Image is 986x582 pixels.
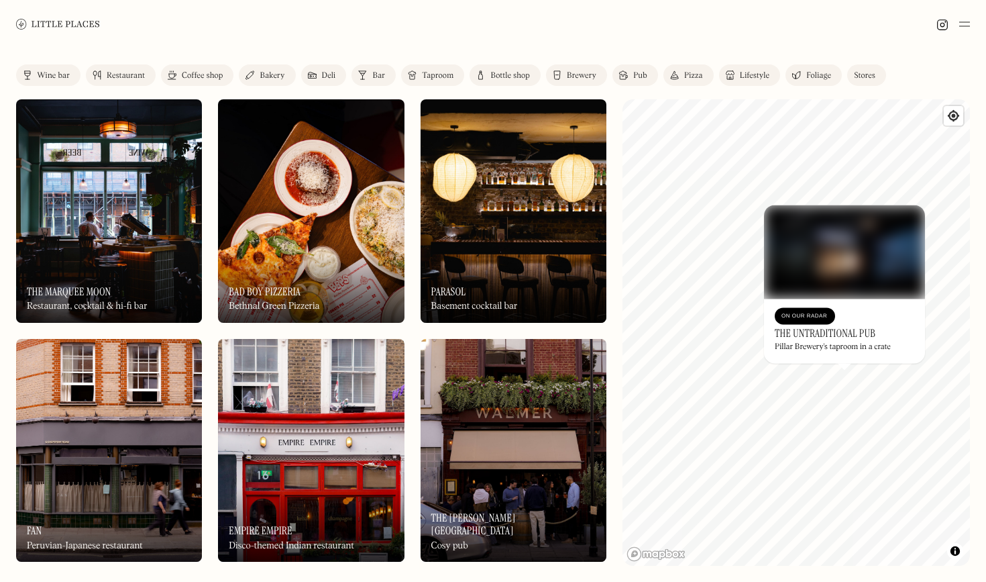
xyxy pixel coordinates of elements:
a: Brewery [546,64,607,86]
div: Lifestyle [740,72,769,80]
a: Bar [351,64,396,86]
img: Fan [16,339,202,563]
img: Parasol [421,99,606,323]
div: Restaurant, cocktail & hi-fi bar [27,301,148,312]
div: Disco-themed Indian restaurant [229,540,353,552]
a: Deli [301,64,347,86]
img: The Walmer Castle [421,339,606,563]
canvas: Map [622,99,970,566]
div: Wine bar [37,72,70,80]
div: Foliage [806,72,831,80]
a: Pub [612,64,658,86]
div: Pub [633,72,647,80]
a: The Walmer CastleThe Walmer CastleThe [PERSON_NAME][GEOGRAPHIC_DATA]Cosy pub [421,339,606,563]
div: Basement cocktail bar [431,301,518,312]
div: Bethnal Green Pizzeria [229,301,319,312]
div: Brewery [567,72,596,80]
img: Empire Empire [218,339,404,563]
div: Peruvian-Japanese restaurant [27,540,143,552]
div: Bar [372,72,385,80]
a: Restaurant [86,64,156,86]
h3: Fan [27,524,42,537]
h3: The Marquee Moon [27,285,111,298]
a: Lifestyle [719,64,780,86]
div: Taproom [422,72,453,80]
h3: Bad Boy Pizzeria [229,285,300,298]
button: Toggle attribution [947,543,963,559]
a: Pizza [663,64,714,86]
div: Deli [322,72,336,80]
button: Find my location [944,106,963,126]
h3: The Untraditional Pub [775,327,875,340]
a: The Untraditional PubThe Untraditional PubOn Our RadarThe Untraditional PubPillar Brewery's tapro... [764,205,925,363]
a: Bakery [239,64,295,86]
a: Bottle shop [470,64,541,86]
a: Stores [847,64,886,86]
h3: Parasol [431,285,466,298]
a: ParasolParasolParasolBasement cocktail bar [421,99,606,323]
div: Bakery [260,72,284,80]
span: Toggle attribution [951,544,959,559]
div: Restaurant [107,72,145,80]
a: Mapbox homepage [626,546,686,562]
a: Wine bar [16,64,80,86]
div: Stores [854,72,875,80]
img: Bad Boy Pizzeria [218,99,404,323]
a: Empire EmpireEmpire EmpireEmpire EmpireDisco-themed Indian restaurant [218,339,404,563]
a: Foliage [785,64,842,86]
a: Coffee shop [161,64,233,86]
a: Taproom [401,64,464,86]
a: FanFanFanPeruvian-Japanese restaurant [16,339,202,563]
div: Pillar Brewery's taproom in a crate [775,343,891,352]
div: Pizza [684,72,703,80]
div: Coffee shop [182,72,223,80]
a: Bad Boy PizzeriaBad Boy PizzeriaBad Boy PizzeriaBethnal Green Pizzeria [218,99,404,323]
h3: The [PERSON_NAME][GEOGRAPHIC_DATA] [431,512,596,537]
div: Bottle shop [490,72,530,80]
div: On Our Radar [781,309,828,323]
a: The Marquee MoonThe Marquee MoonThe Marquee MoonRestaurant, cocktail & hi-fi bar [16,99,202,323]
img: The Marquee Moon [16,99,202,323]
div: Cosy pub [431,540,468,552]
img: The Untraditional Pub [764,205,925,299]
h3: Empire Empire [229,524,292,537]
